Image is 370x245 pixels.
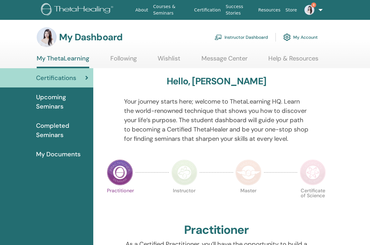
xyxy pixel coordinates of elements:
[223,1,256,19] a: Success Stories
[283,32,291,42] img: cog.svg
[36,149,81,159] span: My Documents
[268,55,318,67] a: Help & Resources
[36,92,88,111] span: Upcoming Seminars
[171,159,197,185] img: Instructor
[37,55,89,68] a: My ThetaLearning
[41,3,115,17] img: logo.png
[201,55,247,67] a: Message Center
[300,188,326,214] p: Certificate of Science
[107,159,133,185] img: Practitioner
[124,97,309,143] p: Your journey starts here; welcome to ThetaLearning HQ. Learn the world-renowned technique that sh...
[235,159,261,185] img: Master
[110,55,137,67] a: Following
[300,159,326,185] img: Certificate of Science
[107,188,133,214] p: Practitioner
[171,188,197,214] p: Instructor
[311,2,316,7] span: 8
[256,4,283,16] a: Resources
[167,76,266,87] h3: Hello, [PERSON_NAME]
[304,5,314,15] img: default.jpg
[215,34,222,40] img: chalkboard-teacher.svg
[59,32,123,43] h3: My Dashboard
[151,1,192,19] a: Courses & Seminars
[283,4,299,16] a: Store
[36,121,88,140] span: Completed Seminars
[235,188,261,214] p: Master
[215,30,268,44] a: Instructor Dashboard
[36,73,76,82] span: Certifications
[283,30,318,44] a: My Account
[158,55,180,67] a: Wishlist
[184,223,249,237] h2: Practitioner
[192,4,223,16] a: Certification
[133,4,150,16] a: About
[37,27,57,47] img: default.jpg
